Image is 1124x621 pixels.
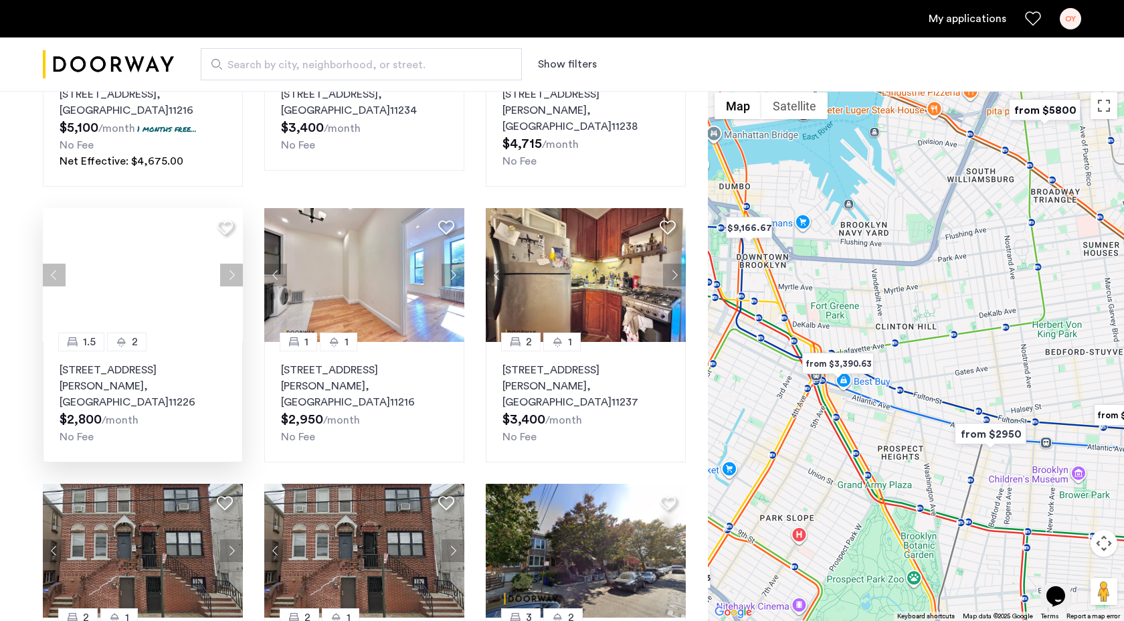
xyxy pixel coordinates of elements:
a: Open this area in Google Maps (opens a new window) [711,604,755,621]
button: Show street map [715,92,761,119]
span: No Fee [60,432,94,442]
span: No Fee [502,432,537,442]
a: My application [929,11,1006,27]
button: Previous apartment [43,539,66,562]
span: $5,100 [60,121,98,135]
button: Next apartment [442,539,464,562]
div: $9,166.67 [721,213,777,243]
button: Next apartment [442,264,464,286]
a: 11[STREET_ADDRESS][PERSON_NAME], [GEOGRAPHIC_DATA]11216No Fee [264,342,464,462]
a: 11[STREET_ADDRESS][PERSON_NAME], [GEOGRAPHIC_DATA]11238No Fee [486,66,686,187]
span: $3,400 [502,413,545,426]
div: from $5800 [1004,95,1086,125]
div: from $2950 [949,419,1032,449]
sub: /month [542,139,579,150]
button: Map camera controls [1091,530,1117,557]
span: Map data ©2025 Google [963,613,1033,620]
button: Next apartment [663,264,686,286]
a: 21[STREET_ADDRESS], [GEOGRAPHIC_DATA]112161 months free...No FeeNet Effective: $4,675.00 [43,66,243,187]
div: from $3,390.63 [797,349,879,379]
span: 1.5 [83,334,96,350]
a: Cazamio logo [43,39,174,90]
sub: /month [324,123,361,134]
sub: /month [545,415,582,426]
sub: /month [98,123,135,134]
span: Search by city, neighborhood, or street. [227,57,484,73]
span: 2 [526,334,532,350]
a: Terms (opens in new tab) [1041,612,1058,621]
iframe: chat widget [1041,567,1084,608]
img: dc6efc1f-24ba-4395-9182-45437e21be9a_638882120050713957.png [486,484,686,618]
button: Previous apartment [486,264,508,286]
button: Previous apartment [43,264,66,286]
button: Previous apartment [264,539,287,562]
span: No Fee [502,156,537,167]
p: [STREET_ADDRESS][PERSON_NAME] 11237 [502,362,669,410]
span: 1 [568,334,572,350]
span: 2 [132,334,138,350]
span: No Fee [281,432,315,442]
button: Show or hide filters [538,56,597,72]
button: Next apartment [220,264,243,286]
img: 2016_638484664599997863.jpeg [264,484,465,618]
span: No Fee [60,140,94,151]
button: Keyboard shortcuts [897,612,955,621]
span: $2,950 [281,413,323,426]
input: Apartment Search [201,48,522,80]
a: Favorites [1025,11,1041,27]
img: 2012_638521835493845862.jpeg [264,208,465,342]
button: Next apartment [220,539,243,562]
button: Show satellite imagery [761,92,828,119]
img: logo [43,39,174,90]
span: $3,400 [281,121,324,135]
p: [STREET_ADDRESS][PERSON_NAME] 11216 [281,362,448,410]
span: $4,715 [502,137,542,151]
span: 1 [304,334,308,350]
span: 1 [345,334,349,350]
p: [STREET_ADDRESS][PERSON_NAME] 11226 [60,362,226,410]
sub: /month [323,415,360,426]
span: No Fee [281,140,315,151]
span: $2,800 [60,413,102,426]
button: Drag Pegman onto the map to open Street View [1091,578,1117,605]
button: Previous apartment [264,264,287,286]
p: [STREET_ADDRESS][PERSON_NAME] 11238 [502,86,669,135]
img: Google [711,604,755,621]
p: [STREET_ADDRESS] 11234 [281,86,448,118]
p: 1 months free... [137,123,197,135]
button: Toggle fullscreen view [1091,92,1117,119]
a: 21[STREET_ADDRESS][PERSON_NAME], [GEOGRAPHIC_DATA]11237No Fee [486,342,686,462]
span: Net Effective: $4,675.00 [60,156,183,167]
a: 1.52[STREET_ADDRESS][PERSON_NAME], [GEOGRAPHIC_DATA]11226No Fee [43,342,243,462]
div: OY [1060,8,1081,29]
img: 360ac8f6-4482-47b0-bc3d-3cb89b569d10_638791359623755990.jpeg [486,208,686,342]
a: Report a map error [1066,612,1120,621]
p: [STREET_ADDRESS] 11216 [60,86,226,118]
sub: /month [102,415,138,426]
a: 32[STREET_ADDRESS], [GEOGRAPHIC_DATA]11234No Fee [264,66,464,171]
img: 2016_638484664599997863.jpeg [43,484,244,618]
